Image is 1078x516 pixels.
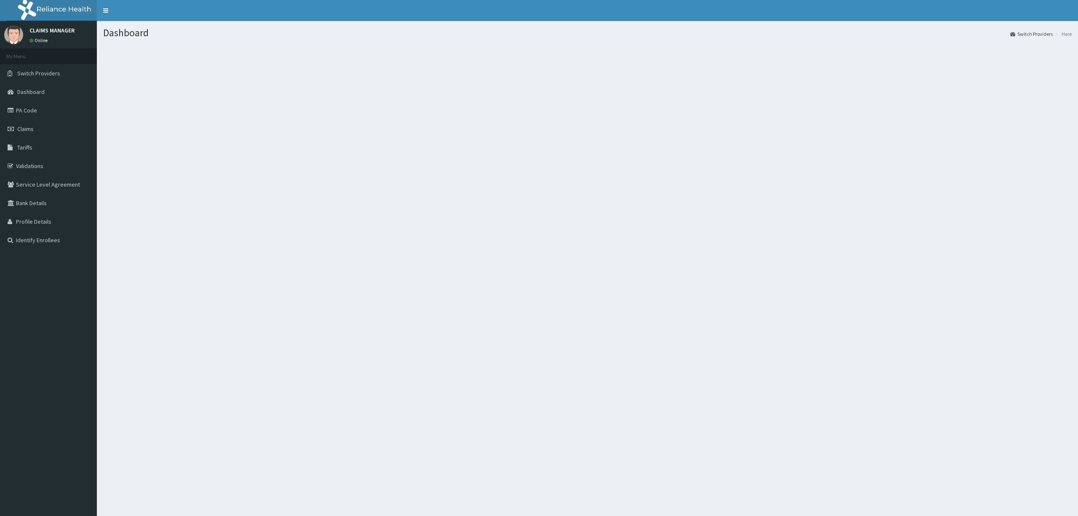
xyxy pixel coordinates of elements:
[1054,30,1072,37] li: Here
[103,27,1072,38] h1: Dashboard
[1010,30,1053,37] a: Switch Providers
[4,25,23,44] img: User Image
[17,144,32,151] span: Tariffs
[29,27,75,33] p: CLAIMS MANAGER
[17,70,60,77] span: Switch Providers
[17,125,34,133] span: Claims
[29,37,50,43] a: Online
[17,88,45,96] span: Dashboard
